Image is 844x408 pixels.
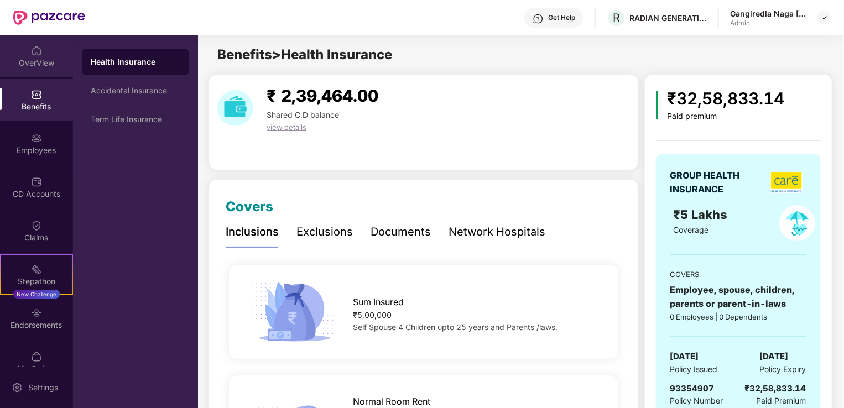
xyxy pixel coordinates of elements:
div: ₹5,00,000 [353,309,601,321]
span: 93354907 [670,383,715,394]
span: Shared C.D balance [267,110,339,119]
div: Stepathon [1,276,72,287]
img: New Pazcare Logo [13,11,85,25]
span: Covers [226,198,273,215]
img: policyIcon [779,205,815,241]
span: Policy Issued [670,363,718,375]
img: svg+xml;base64,PHN2ZyBpZD0iQmVuZWZpdHMiIHhtbG5zPSJodHRwOi8vd3d3LnczLm9yZy8yMDAwL3N2ZyIgd2lkdGg9Ij... [31,89,42,100]
span: Sum Insured [353,295,404,309]
div: COVERS [670,269,806,280]
div: GROUP HEALTH INSURANCE [670,169,767,196]
img: svg+xml;base64,PHN2ZyBpZD0iRHJvcGRvd24tMzJ4MzIiIHhtbG5zPSJodHRwOi8vd3d3LnczLm9yZy8yMDAwL3N2ZyIgd2... [820,13,829,22]
span: Coverage [673,225,708,234]
div: Health Insurance [91,56,180,67]
img: svg+xml;base64,PHN2ZyBpZD0iTXlfT3JkZXJzIiBkYXRhLW5hbWU9Ik15IE9yZGVycyIgeG1sbnM9Imh0dHA6Ly93d3cudz... [31,351,42,362]
div: Accidental Insurance [91,86,180,95]
div: Term Life Insurance [91,115,180,124]
span: R [613,11,620,24]
div: New Challenge [13,290,60,299]
span: Policy Number [670,396,723,405]
img: svg+xml;base64,PHN2ZyBpZD0iQ2xhaW0iIHhtbG5zPSJodHRwOi8vd3d3LnczLm9yZy8yMDAwL3N2ZyIgd2lkdGg9IjIwIi... [31,220,42,231]
img: svg+xml;base64,PHN2ZyBpZD0iRW5kb3JzZW1lbnRzIiB4bWxucz0iaHR0cDovL3d3dy53My5vcmcvMjAwMC9zdmciIHdpZH... [31,307,42,318]
div: 0 Employees | 0 Dependents [670,311,806,322]
span: Benefits > Health Insurance [217,46,392,62]
img: insurerLogo [770,172,803,193]
div: Employee, spouse, children, parents or parent-in-laws [670,283,806,311]
div: ₹32,58,833.14 [745,382,806,395]
span: [DATE] [670,350,699,363]
div: Paid premium [667,112,784,121]
span: Paid Premium [757,395,806,407]
div: Settings [25,382,61,393]
img: svg+xml;base64,PHN2ZyBpZD0iSGVscC0zMngzMiIgeG1sbnM9Imh0dHA6Ly93d3cudzMub3JnLzIwMDAvc3ZnIiB3aWR0aD... [533,13,544,24]
img: svg+xml;base64,PHN2ZyBpZD0iSG9tZSIgeG1sbnM9Imh0dHA6Ly93d3cudzMub3JnLzIwMDAvc3ZnIiB3aWR0aD0iMjAiIG... [31,45,42,56]
div: ₹32,58,833.14 [667,86,784,112]
img: icon [247,279,342,345]
span: ₹5 Lakhs [673,207,731,222]
img: svg+xml;base64,PHN2ZyBpZD0iQ0RfQWNjb3VudHMiIGRhdGEtbmFtZT0iQ0QgQWNjb3VudHMiIHhtbG5zPSJodHRwOi8vd3... [31,176,42,187]
span: view details [267,123,306,132]
div: Documents [371,223,431,240]
span: [DATE] [760,350,789,363]
img: svg+xml;base64,PHN2ZyB4bWxucz0iaHR0cDovL3d3dy53My5vcmcvMjAwMC9zdmciIHdpZHRoPSIyMSIgaGVpZ2h0PSIyMC... [31,264,42,275]
div: Get Help [548,13,575,22]
div: Exclusions [296,223,353,240]
div: Network Hospitals [449,223,545,240]
span: ₹ 2,39,464.00 [267,86,378,106]
img: svg+xml;base64,PHN2ZyBpZD0iU2V0dGluZy0yMHgyMCIgeG1sbnM9Imh0dHA6Ly93d3cudzMub3JnLzIwMDAvc3ZnIiB3aW... [12,382,23,393]
img: download [217,90,253,126]
span: Policy Expiry [760,363,806,375]
div: RADIAN GENERATION INDIA PRIVATE LIMITED [629,13,707,23]
div: Admin [730,19,807,28]
div: Inclusions [226,223,279,240]
img: svg+xml;base64,PHN2ZyBpZD0iRW1wbG95ZWVzIiB4bWxucz0iaHR0cDovL3d3dy53My5vcmcvMjAwMC9zdmciIHdpZHRoPS... [31,133,42,144]
span: Self Spouse 4 Children upto 25 years and Parents /laws. [353,322,558,332]
img: icon [656,91,659,119]
div: Gangiredla Naga [PERSON_NAME] [PERSON_NAME] [730,8,807,19]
